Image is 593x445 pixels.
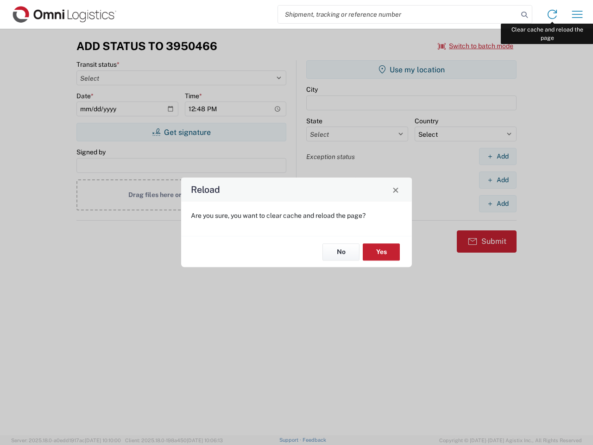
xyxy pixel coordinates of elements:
button: Yes [363,243,400,261]
p: Are you sure, you want to clear cache and reload the page? [191,211,402,220]
h4: Reload [191,183,220,197]
input: Shipment, tracking or reference number [278,6,518,23]
button: No [322,243,360,261]
button: Close [389,183,402,196]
